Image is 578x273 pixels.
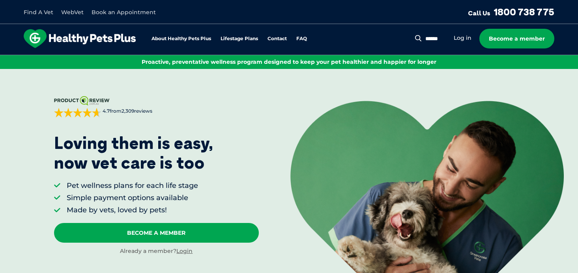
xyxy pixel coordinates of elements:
[103,108,110,114] strong: 4.7
[54,223,259,243] a: Become A Member
[67,193,198,203] li: Simple payment options available
[296,36,307,41] a: FAQ
[468,9,490,17] span: Call Us
[454,34,471,42] a: Log in
[61,9,84,16] a: WebVet
[176,247,193,254] a: Login
[101,108,152,115] span: from
[24,29,136,48] img: hpp-logo
[67,205,198,215] li: Made by vets, loved by pets!
[54,108,101,117] div: 4.7 out of 5 stars
[54,96,259,117] a: 4.7from2,309reviews
[267,36,287,41] a: Contact
[92,9,156,16] a: Book an Appointment
[54,247,259,255] div: Already a member?
[479,29,554,48] a: Become a member
[468,6,554,18] a: Call Us1800 738 775
[413,34,423,42] button: Search
[122,108,152,114] span: 2,309 reviews
[67,181,198,191] li: Pet wellness plans for each life stage
[24,9,53,16] a: Find A Vet
[221,36,258,41] a: Lifestage Plans
[54,133,213,173] p: Loving them is easy, now vet care is too
[152,36,211,41] a: About Healthy Pets Plus
[142,58,436,65] span: Proactive, preventative wellness program designed to keep your pet healthier and happier for longer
